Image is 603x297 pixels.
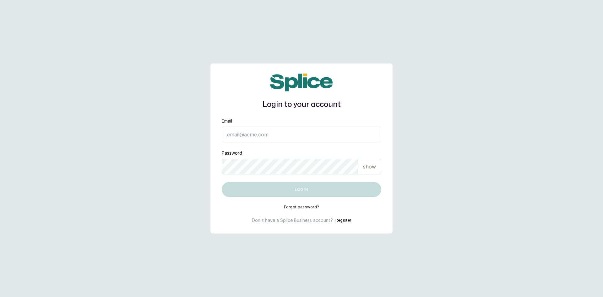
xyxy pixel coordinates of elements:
label: Email [222,118,232,124]
input: email@acme.com [222,127,381,142]
button: Forgot password? [284,205,319,210]
h1: Login to your account [222,99,381,110]
button: Register [335,217,351,223]
label: Password [222,150,242,156]
p: Don't have a Splice Business account? [252,217,333,223]
button: Log in [222,182,381,197]
p: show [363,163,376,170]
